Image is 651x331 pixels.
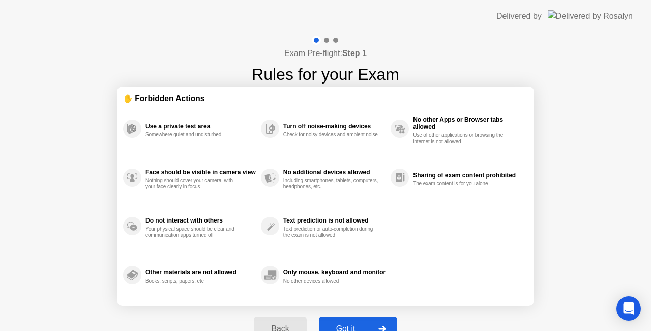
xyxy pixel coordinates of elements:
[252,62,399,87] h1: Rules for your Exam
[283,123,386,130] div: Turn off noise-making devices
[548,10,633,22] img: Delivered by Rosalyn
[145,178,242,190] div: Nothing should cover your camera, with your face clearly in focus
[283,269,386,276] div: Only mouse, keyboard and monitor
[123,93,528,104] div: ✋ Forbidden Actions
[145,278,242,284] div: Books, scripts, papers, etc
[283,169,386,176] div: No additional devices allowed
[145,217,256,224] div: Do not interact with others
[283,132,379,138] div: Check for noisy devices and ambient noise
[145,169,256,176] div: Face should be visible in camera view
[283,278,379,284] div: No other devices allowed
[145,123,256,130] div: Use a private test area
[283,226,379,238] div: Text prediction or auto-completion during the exam is not allowed
[413,172,523,179] div: Sharing of exam content prohibited
[283,178,379,190] div: Including smartphones, tablets, computers, headphones, etc.
[342,49,367,58] b: Step 1
[283,217,386,224] div: Text prediction is not allowed
[145,269,256,276] div: Other materials are not allowed
[284,47,367,60] h4: Exam Pre-flight:
[413,132,509,145] div: Use of other applications or browsing the internet is not allowed
[413,116,523,130] div: No other Apps or Browser tabs allowed
[616,296,641,321] div: Open Intercom Messenger
[413,181,509,187] div: The exam content is for you alone
[145,226,242,238] div: Your physical space should be clear and communication apps turned off
[496,10,542,22] div: Delivered by
[145,132,242,138] div: Somewhere quiet and undisturbed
